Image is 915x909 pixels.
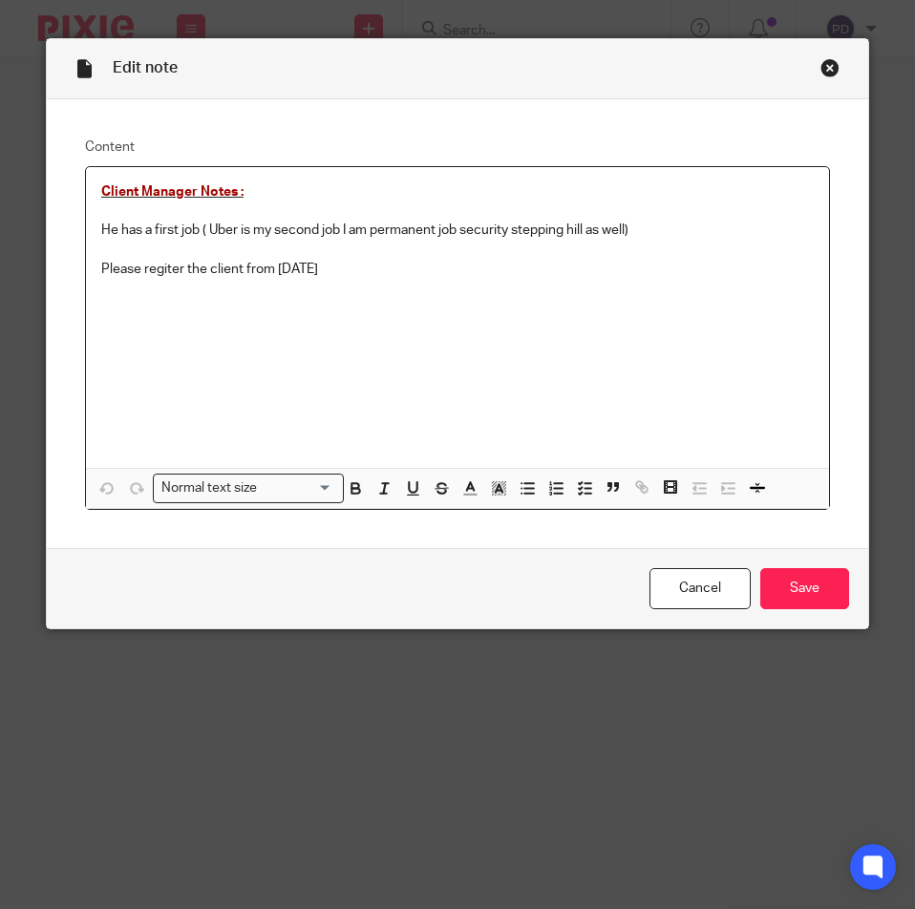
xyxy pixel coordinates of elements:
span: Normal text size [158,478,262,498]
label: Content [85,137,830,157]
input: Save [760,568,849,609]
span: Edit note [113,60,178,75]
p: He has a first job ( Uber is my second job I am permanent job security stepping hill as well) [101,221,814,240]
div: Search for option [153,474,344,503]
div: Close this dialog window [820,58,840,77]
a: Cancel [649,568,751,609]
span: Client Manager Notes : [101,185,244,199]
input: Search for option [264,478,332,498]
p: Please regiter the client from [DATE] [101,260,814,279]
